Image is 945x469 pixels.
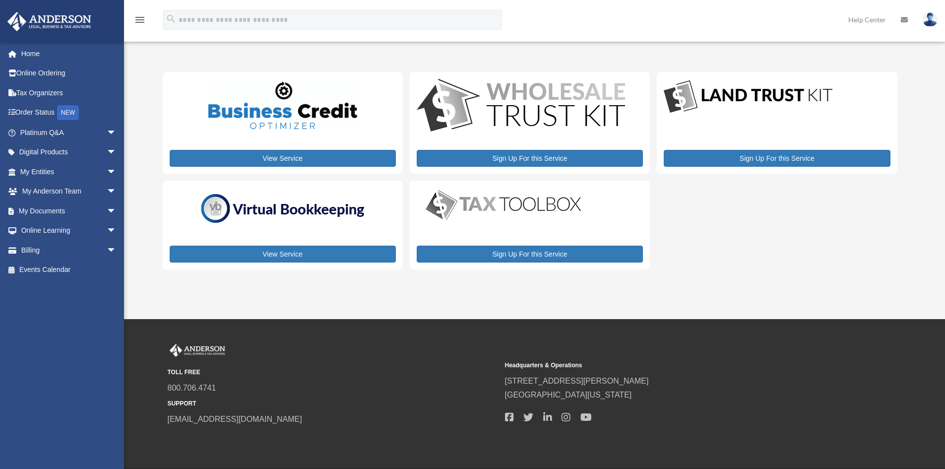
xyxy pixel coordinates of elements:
a: Sign Up For this Service [417,150,643,167]
a: My Entitiesarrow_drop_down [7,162,131,182]
a: [STREET_ADDRESS][PERSON_NAME] [505,377,649,385]
a: View Service [170,150,396,167]
a: Sign Up For this Service [417,246,643,263]
a: Digital Productsarrow_drop_down [7,142,126,162]
small: SUPPORT [168,399,498,409]
a: [GEOGRAPHIC_DATA][US_STATE] [505,391,632,399]
a: My Anderson Teamarrow_drop_down [7,182,131,201]
a: View Service [170,246,396,263]
a: Home [7,44,131,64]
img: WS-Trust-Kit-lgo-1.jpg [417,79,625,134]
a: menu [134,17,146,26]
img: Anderson Advisors Platinum Portal [4,12,94,31]
span: arrow_drop_down [107,123,126,143]
i: menu [134,14,146,26]
small: TOLL FREE [168,367,498,378]
small: Headquarters & Operations [505,360,835,371]
a: Tax Organizers [7,83,131,103]
span: arrow_drop_down [107,182,126,202]
span: arrow_drop_down [107,201,126,221]
div: NEW [57,105,79,120]
a: Online Learningarrow_drop_down [7,221,131,241]
a: Sign Up For this Service [664,150,890,167]
a: Events Calendar [7,260,131,280]
img: User Pic [923,12,938,27]
img: Anderson Advisors Platinum Portal [168,344,227,357]
span: arrow_drop_down [107,221,126,241]
a: Online Ordering [7,64,131,83]
img: LandTrust_lgo-1.jpg [664,79,832,115]
a: Billingarrow_drop_down [7,240,131,260]
span: arrow_drop_down [107,162,126,182]
a: [EMAIL_ADDRESS][DOMAIN_NAME] [168,415,302,423]
a: My Documentsarrow_drop_down [7,201,131,221]
a: Order StatusNEW [7,103,131,123]
span: arrow_drop_down [107,142,126,163]
i: search [166,13,177,24]
img: taxtoolbox_new-1.webp [417,188,590,222]
a: Platinum Q&Aarrow_drop_down [7,123,131,142]
span: arrow_drop_down [107,240,126,261]
a: 800.706.4741 [168,384,216,392]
